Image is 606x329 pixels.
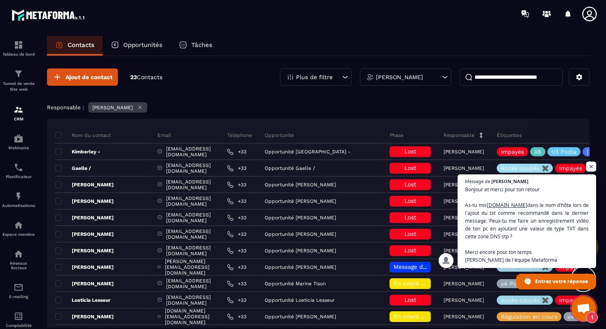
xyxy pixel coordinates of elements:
[227,264,247,270] a: +33
[2,81,35,92] p: Tunnel de vente Site web
[534,149,541,155] p: X8
[394,263,458,270] span: Message de bienvenue
[559,297,582,303] p: Impayés
[465,179,490,183] span: Message de
[2,63,35,99] a: formationformationTunnel de vente Site web
[404,230,416,237] span: Lost
[55,181,114,188] p: [PERSON_NAME]
[2,323,35,328] p: Comptabilité
[491,179,528,183] span: [PERSON_NAME]
[227,313,247,320] a: +33
[14,40,23,50] img: formation
[14,134,23,143] img: automations
[404,164,416,171] span: Lost
[404,214,416,221] span: Lost
[404,181,416,188] span: Lost
[394,313,469,320] span: En cours de régularisation
[444,314,484,320] p: [PERSON_NAME]
[265,281,326,287] p: Opportunité Marine Tison
[227,198,247,204] a: +33
[390,132,404,139] p: Phase
[14,69,23,79] img: formation
[227,148,247,155] a: +33
[14,311,23,321] img: accountant
[535,274,588,289] span: Entrez votre réponse
[47,104,84,110] p: Responsable :
[2,276,35,305] a: emailemailE-mailing
[227,181,247,188] a: +33
[137,74,162,80] span: Contacts
[227,214,247,221] a: +33
[394,280,469,287] span: En cours de régularisation
[404,296,416,303] span: Lost
[12,7,86,22] img: logo
[2,232,35,237] p: Espace membre
[444,248,484,254] p: [PERSON_NAME]
[404,148,416,155] span: Lost
[444,281,484,287] p: [PERSON_NAME]
[227,247,247,254] a: +33
[55,264,114,270] p: [PERSON_NAME]
[404,197,416,204] span: Lost
[296,74,333,80] p: Plus de filtre
[444,198,484,204] p: [PERSON_NAME]
[2,146,35,150] p: Webinaire
[55,297,110,303] p: Loeticia Lesseur
[103,36,171,56] a: Opportunités
[444,132,474,139] p: Responsable
[265,248,336,254] p: Opportunité [PERSON_NAME]
[501,297,549,303] p: Accès coupés ✖️
[2,294,35,299] p: E-mailing
[2,34,35,63] a: formationformationTableau de bord
[444,215,484,221] p: [PERSON_NAME]
[376,74,423,80] p: [PERSON_NAME]
[265,314,336,320] p: Opportunité [PERSON_NAME]
[2,203,35,208] p: Automatisations
[2,214,35,243] a: automationsautomationsEspace membre
[68,41,94,49] p: Contacts
[465,186,589,264] span: Bonjour et merci pour ton retour. As-tu mis dans le nom d'hôte lors de l'ajout du txt comme recom...
[265,149,350,155] p: Opportunité [GEOGRAPHIC_DATA] -
[14,191,23,201] img: automations
[501,149,524,155] p: Impayés
[2,261,35,270] p: Réseaux Sociaux
[227,280,247,287] a: +33
[14,282,23,292] img: email
[444,297,484,303] p: [PERSON_NAME]
[92,105,133,110] p: [PERSON_NAME]
[55,148,100,155] p: Kimberley -
[157,132,171,139] p: Email
[571,296,596,321] a: Ouvrir le chat
[444,231,484,237] p: [PERSON_NAME]
[559,165,582,171] p: Impayés
[227,231,247,237] a: +33
[191,41,212,49] p: Tâches
[586,312,598,323] span: 1
[265,198,336,204] p: Opportunité [PERSON_NAME]
[568,314,592,320] p: v4 Podia
[265,297,335,303] p: Opportunité Loeticia Lesseur
[444,149,484,155] p: [PERSON_NAME]
[55,313,114,320] p: [PERSON_NAME]
[123,41,162,49] p: Opportunités
[444,165,484,171] p: [PERSON_NAME]
[265,132,294,139] p: Opportunité
[2,156,35,185] a: schedulerschedulerPlanificateur
[14,249,23,259] img: social-network
[227,165,247,172] a: +33
[227,132,252,139] p: Téléphone
[66,73,113,81] span: Ajout de contact
[55,280,114,287] p: [PERSON_NAME]
[2,117,35,121] p: CRM
[55,132,111,139] p: Nom du contact
[55,214,114,221] p: [PERSON_NAME]
[55,165,91,172] p: Gaelle /
[227,297,247,303] a: +33
[2,52,35,56] p: Tableau de bord
[47,36,103,56] a: Contacts
[55,247,114,254] p: [PERSON_NAME]
[171,36,221,56] a: Tâches
[497,132,521,139] p: Étiquettes
[552,149,576,155] p: V3 Podia
[2,174,35,179] p: Planificateur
